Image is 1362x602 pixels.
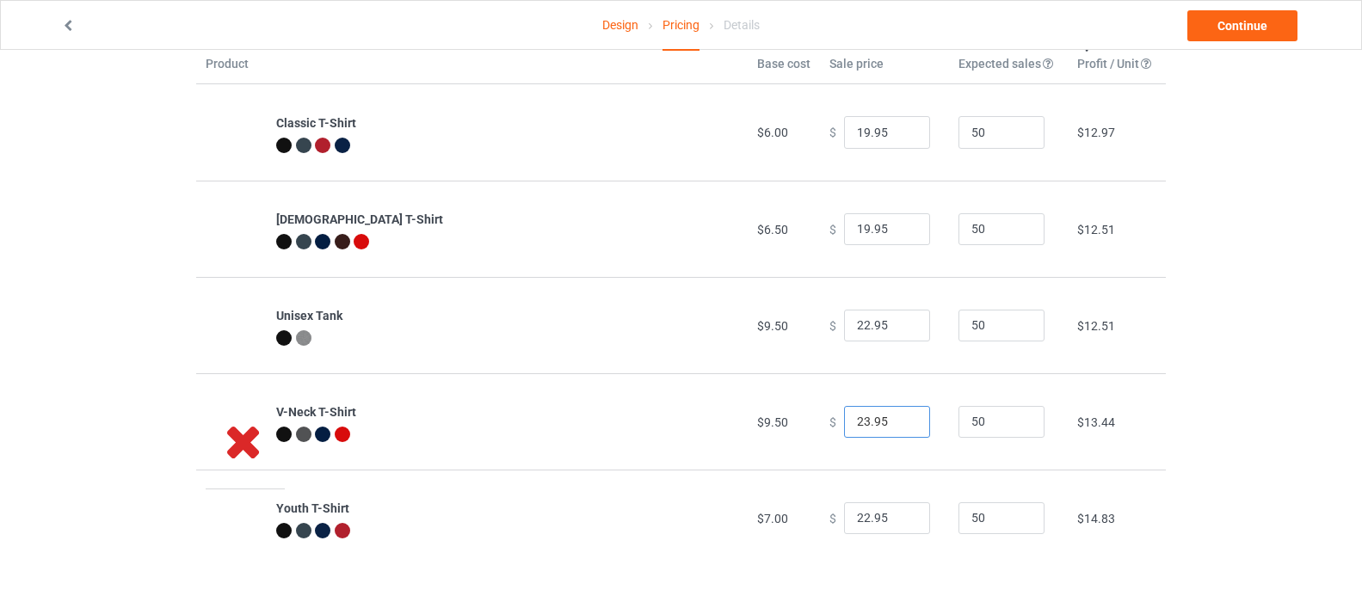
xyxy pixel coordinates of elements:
b: V-Neck T-Shirt [276,405,356,419]
span: $6.00 [757,126,788,139]
span: $7.00 [757,512,788,525]
div: Details [724,1,760,49]
th: Profit / Unit [1068,55,1166,84]
span: $12.51 [1077,223,1115,236]
div: Pricing [663,1,699,51]
span: $12.51 [1077,319,1115,333]
th: Expected sales [949,55,1068,84]
span: $9.50 [757,415,788,429]
th: Base cost [748,55,820,84]
span: $13.44 [1077,415,1115,429]
span: $12.97 [1077,126,1115,139]
span: $6.50 [757,223,788,236]
a: Continue [1187,10,1297,41]
img: heather_texture.png [296,330,311,346]
span: $ [829,126,836,139]
th: Sale price [820,55,949,84]
b: Unisex Tank [276,309,342,322]
a: Design [602,1,638,49]
span: $14.83 [1077,512,1115,525]
th: Product [196,55,267,84]
b: Youth T-Shirt [276,501,349,515]
b: [DEMOGRAPHIC_DATA] T-Shirt [276,212,443,226]
span: $ [829,415,836,428]
span: $ [829,318,836,332]
span: $9.50 [757,319,788,333]
span: $ [829,222,836,236]
span: $ [829,511,836,525]
b: Classic T-Shirt [276,116,356,130]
